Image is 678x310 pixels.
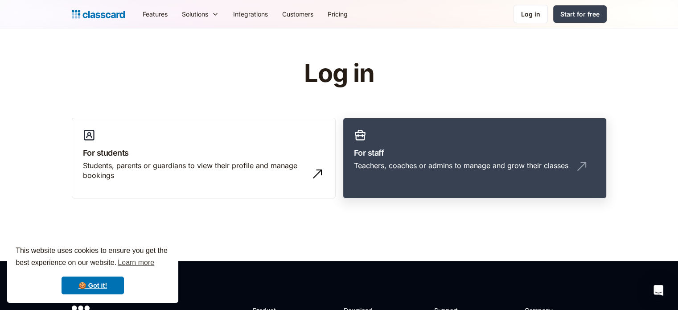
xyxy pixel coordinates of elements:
[62,277,124,294] a: dismiss cookie message
[343,118,607,199] a: For staffTeachers, coaches or admins to manage and grow their classes
[321,4,355,24] a: Pricing
[116,256,156,269] a: learn more about cookies
[226,4,275,24] a: Integrations
[648,280,669,301] div: Open Intercom Messenger
[16,245,170,269] span: This website uses cookies to ensure you get the best experience on our website.
[175,4,226,24] div: Solutions
[83,147,325,159] h3: For students
[197,60,481,87] h1: Log in
[514,5,548,23] a: Log in
[72,118,336,199] a: For studentsStudents, parents or guardians to view their profile and manage bookings
[72,8,125,21] a: home
[83,161,307,181] div: Students, parents or guardians to view their profile and manage bookings
[560,9,600,19] div: Start for free
[182,9,208,19] div: Solutions
[521,9,540,19] div: Log in
[275,4,321,24] a: Customers
[553,5,607,23] a: Start for free
[354,161,568,170] div: Teachers, coaches or admins to manage and grow their classes
[354,147,596,159] h3: For staff
[136,4,175,24] a: Features
[7,237,178,303] div: cookieconsent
